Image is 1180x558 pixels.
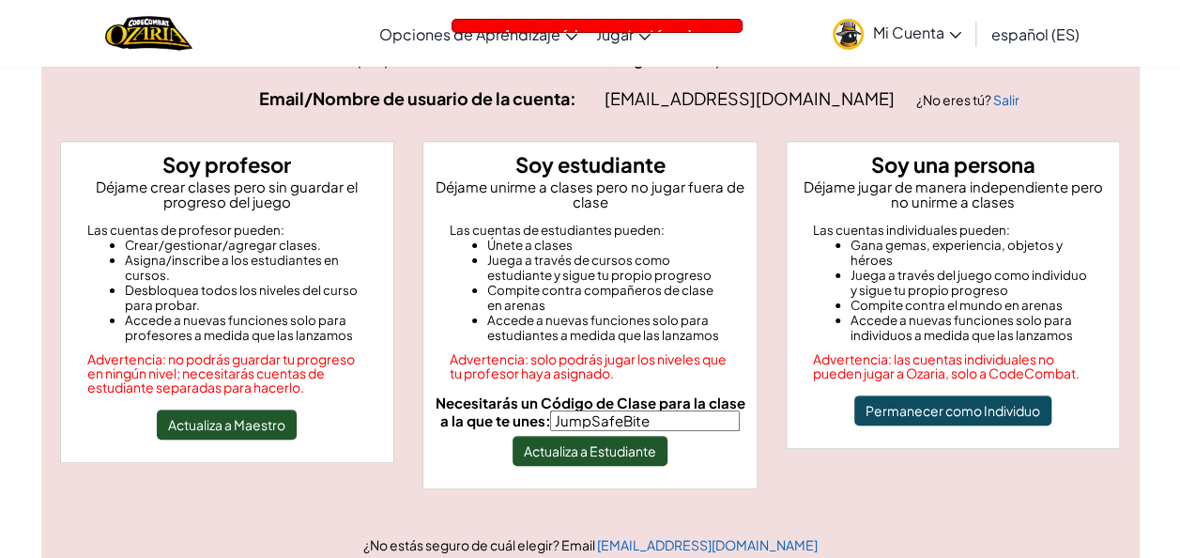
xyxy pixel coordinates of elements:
[514,151,665,178] strong: Soy estudiante
[833,19,864,50] img: avatar
[105,14,192,53] a: Ozaria by CodeCombat logo
[370,8,587,59] a: Opciones de Aprendizaje
[993,91,1019,108] a: Salir
[435,394,744,429] span: Necesitarás un Código de Clase para la clase a la que te unes:
[813,352,1094,380] div: Advertencia: las cuentas individuales no pueden jugar a Ozaria, solo a CodeCombat.
[851,313,1094,343] li: Accede a nuevas funciones solo para individuos a medida que las lanzamos
[597,536,818,553] a: [EMAIL_ADDRESS][DOMAIN_NAME]
[916,91,993,108] span: ¿No eres tú?
[813,223,1094,238] div: Las cuentas individuales pueden:
[87,352,368,395] div: Advertencia: no podrás guardar tu progreso en ningún nivel; necesitarás cuentas de estudiante sep...
[605,87,897,109] span: [EMAIL_ADDRESS][DOMAIN_NAME]
[125,238,368,253] li: Crear/gestionar/agregar clases.
[851,298,1094,313] li: Compite contra el mundo en arenas
[851,268,1094,298] li: Juega a través del juego como individuo y sigue tu propio progreso
[991,24,1080,44] span: español (ES)
[487,313,730,343] li: Accede a nuevas funciones solo para estudiantes a medida que las lanzamos
[157,410,297,440] button: Actualiza a Maestro
[125,313,368,343] li: Accede a nuevas funciones solo para profesores a medida que las lanzamos
[854,395,1051,426] button: Permanecer como Individuo
[503,27,691,41] span: A successful payment not found
[450,352,730,380] div: Advertencia: solo podrás jugar los niveles que tu profesor haya asignado.
[823,4,971,63] a: Mi Cuenta
[851,238,1094,268] li: Gana gemas, experiencia, objetos y héroes
[259,87,576,109] strong: Email/Nombre de usuario de la cuenta:
[550,411,740,431] input: Necesitarás un Código de Clase para la clase a la que te unes:
[794,179,1112,209] p: Déjame jugar de manera independiente pero no unirme a clases
[596,24,634,44] span: Jugar
[69,179,387,209] p: Déjame crear clases pero sin guardar el progreso del juego
[125,283,368,313] li: Desbloquea todos los niveles del curso para probar.
[105,14,192,53] img: Home
[982,8,1089,59] a: español (ES)
[162,151,291,178] strong: Soy profesor
[587,8,660,59] a: Jugar
[513,436,667,466] button: Actualiza a Estudiante
[873,23,961,42] span: Mi Cuenta
[450,223,730,238] div: Las cuentas de estudiantes pueden:
[363,536,597,553] span: ¿No estás seguro de cuál elegir? Email
[125,253,368,283] li: Asigna/inscribe a los estudiantes en cursos.
[487,238,730,253] li: Únete a clases
[487,253,730,283] li: Juega a través de cursos como estudiante y sigue tu propio progreso
[487,283,730,313] li: Compite contra compañeros de clase en arenas
[431,179,749,209] p: Déjame unirme a clases pero no jugar fuera de clase
[379,24,560,44] span: Opciones de Aprendizaje
[871,151,1035,178] strong: Soy una persona
[87,223,368,238] div: Las cuentas de profesor pueden:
